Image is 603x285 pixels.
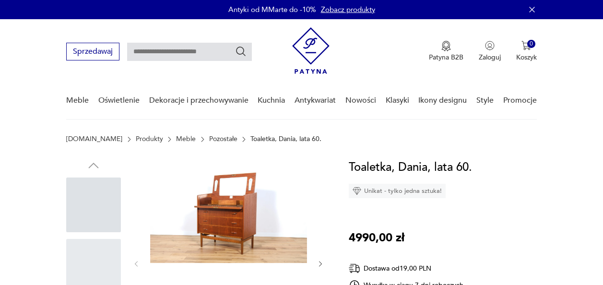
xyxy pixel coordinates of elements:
[98,82,140,119] a: Oświetlenie
[479,41,501,62] button: Zaloguj
[349,229,404,247] p: 4990,00 zł
[349,158,472,177] h1: Toaletka, Dania, lata 60.
[485,41,495,50] img: Ikonka użytkownika
[66,49,119,56] a: Sprzedawaj
[429,53,463,62] p: Patyna B2B
[66,82,89,119] a: Meble
[209,135,237,143] a: Pozostałe
[429,41,463,62] a: Ikona medaluPatyna B2B
[150,158,307,263] img: Zdjęcie produktu Toaletka, Dania, lata 60.
[136,135,163,143] a: Produkty
[66,43,119,60] button: Sprzedawaj
[345,82,376,119] a: Nowości
[258,82,285,119] a: Kuchnia
[353,187,361,195] img: Ikona diamentu
[235,46,247,57] button: Szukaj
[418,82,467,119] a: Ikony designu
[349,184,446,198] div: Unikat - tylko jedna sztuka!
[521,41,531,50] img: Ikona koszyka
[321,5,375,14] a: Zobacz produkty
[66,135,122,143] a: [DOMAIN_NAME]
[386,82,409,119] a: Klasyki
[527,40,535,48] div: 0
[149,82,248,119] a: Dekoracje i przechowywanie
[479,53,501,62] p: Zaloguj
[516,41,537,62] button: 0Koszyk
[349,262,360,274] img: Ikona dostawy
[516,53,537,62] p: Koszyk
[250,135,321,143] p: Toaletka, Dania, lata 60.
[295,82,336,119] a: Antykwariat
[476,82,494,119] a: Style
[228,5,316,14] p: Antyki od MMarte do -10%
[441,41,451,51] img: Ikona medalu
[503,82,537,119] a: Promocje
[176,135,196,143] a: Meble
[292,27,330,74] img: Patyna - sklep z meblami i dekoracjami vintage
[429,41,463,62] button: Patyna B2B
[349,262,464,274] div: Dostawa od 19,00 PLN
